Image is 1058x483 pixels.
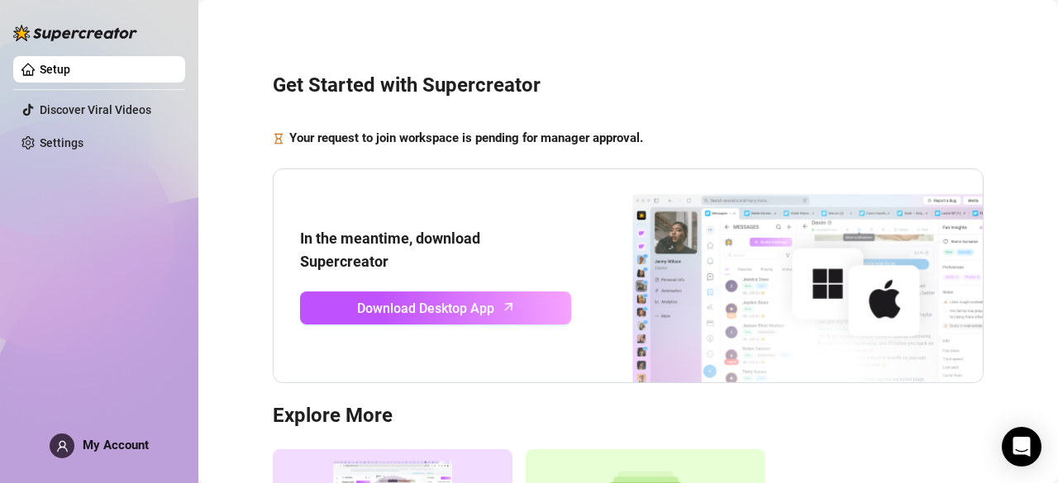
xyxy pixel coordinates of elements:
strong: Your request to join workspace is pending for manager approval. [289,130,643,145]
a: Download Desktop Apparrow-up [300,291,571,324]
a: Discover Viral Videos [40,103,151,116]
span: Download Desktop App [357,298,494,319]
img: logo-BBDzfeDw.svg [13,25,137,41]
span: user [56,440,69,452]
a: Setup [40,63,70,76]
strong: In the meantime, download Supercreator [300,230,480,270]
span: My Account [83,438,149,452]
img: download app [571,169,983,383]
h3: Explore More [273,403,984,429]
div: Open Intercom Messenger [1002,427,1041,466]
a: Settings [40,136,83,149]
span: hourglass [273,129,284,149]
h3: Get Started with Supercreator [273,73,984,99]
span: arrow-up [499,297,518,316]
